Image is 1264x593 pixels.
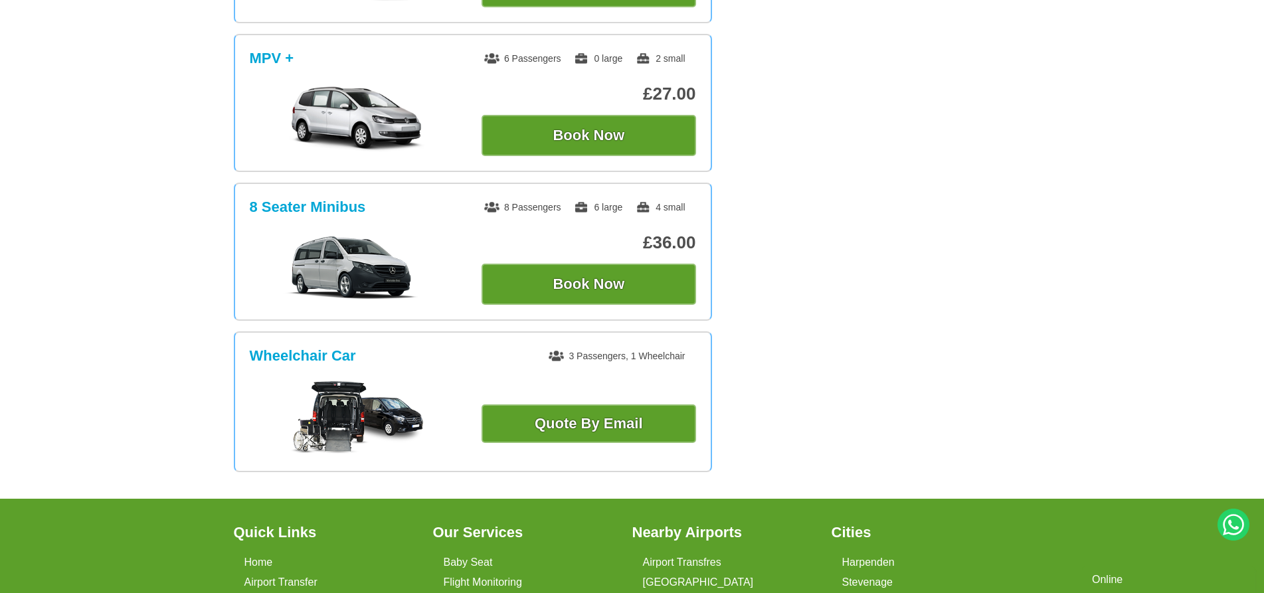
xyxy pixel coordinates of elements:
h3: Cities [832,525,1015,540]
h3: Our Services [433,525,616,540]
a: [GEOGRAPHIC_DATA] [643,576,754,588]
img: Wheelchair Car [290,381,423,454]
h3: 8 Seater Minibus [250,199,366,216]
span: 4 small [636,202,685,212]
p: £27.00 [482,84,696,104]
span: 6 large [574,202,622,212]
a: Airport Transfer [244,576,317,588]
iframe: chat widget [1082,564,1257,593]
a: Stevenage [842,576,893,588]
h3: Nearby Airports [632,525,816,540]
a: Quote By Email [482,404,696,443]
span: 8 Passengers [484,202,561,212]
img: MPV + [256,86,456,152]
a: Baby Seat [444,556,493,568]
button: Book Now [482,115,696,156]
h3: MPV + [250,50,294,67]
a: Harpenden [842,556,895,568]
p: £36.00 [482,232,696,253]
span: 0 large [574,53,622,64]
img: 8 Seater Minibus [256,234,456,301]
h3: Wheelchair Car [250,347,356,365]
a: Home [244,556,273,568]
span: 6 Passengers [484,53,561,64]
a: Flight Monitoring [444,576,522,588]
h3: Quick Links [234,525,417,540]
a: Airport Transfres [643,556,721,568]
button: Book Now [482,264,696,305]
span: 3 Passengers, 1 Wheelchair [549,351,685,361]
span: 2 small [636,53,685,64]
